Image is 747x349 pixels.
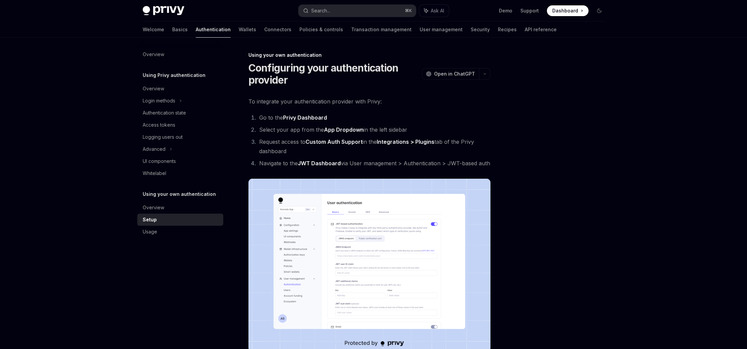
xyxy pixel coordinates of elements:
[498,21,517,38] a: Recipes
[143,216,157,224] div: Setup
[431,7,444,14] span: Ask AI
[499,7,512,14] a: Demo
[377,138,434,145] a: Integrations > Plugins
[422,68,479,80] button: Open in ChatGPT
[143,190,216,198] h5: Using your own authentication
[137,119,223,131] a: Access tokens
[311,7,330,15] div: Search...
[257,113,491,122] li: Go to the
[351,21,412,38] a: Transaction management
[137,226,223,238] a: Usage
[283,114,327,121] a: Privy Dashboard
[420,21,463,38] a: User management
[137,107,223,119] a: Authentication state
[264,21,291,38] a: Connectors
[143,169,166,177] div: Whitelabel
[324,126,364,133] strong: App Dropdown
[137,83,223,95] a: Overview
[137,155,223,167] a: UI components
[405,8,412,13] span: ⌘ K
[248,62,419,86] h1: Configuring your authentication provider
[143,50,164,58] div: Overview
[137,48,223,60] a: Overview
[143,228,157,236] div: Usage
[248,97,491,106] span: To integrate your authentication provider with Privy:
[143,121,175,129] div: Access tokens
[137,202,223,214] a: Overview
[239,21,256,38] a: Wallets
[547,5,589,16] a: Dashboard
[137,131,223,143] a: Logging users out
[434,71,475,77] span: Open in ChatGPT
[143,97,175,105] div: Login methods
[143,6,184,15] img: dark logo
[298,5,416,17] button: Search...⌘K
[520,7,539,14] a: Support
[196,21,231,38] a: Authentication
[143,21,164,38] a: Welcome
[143,109,186,117] div: Authentication state
[143,85,164,93] div: Overview
[298,160,341,167] a: JWT Dashboard
[143,157,176,165] div: UI components
[306,138,363,145] strong: Custom Auth Support
[419,5,449,17] button: Ask AI
[143,133,183,141] div: Logging users out
[257,125,491,134] li: Select your app from the in the left sidebar
[299,21,343,38] a: Policies & controls
[525,21,557,38] a: API reference
[257,137,491,156] li: Request access to in the tab of the Privy dashboard
[143,145,166,153] div: Advanced
[471,21,490,38] a: Security
[594,5,605,16] button: Toggle dark mode
[552,7,578,14] span: Dashboard
[172,21,188,38] a: Basics
[143,71,205,79] h5: Using Privy authentication
[137,214,223,226] a: Setup
[257,159,491,168] li: Navigate to the via User management > Authentication > JWT-based auth
[143,204,164,212] div: Overview
[248,52,491,58] div: Using your own authentication
[137,167,223,179] a: Whitelabel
